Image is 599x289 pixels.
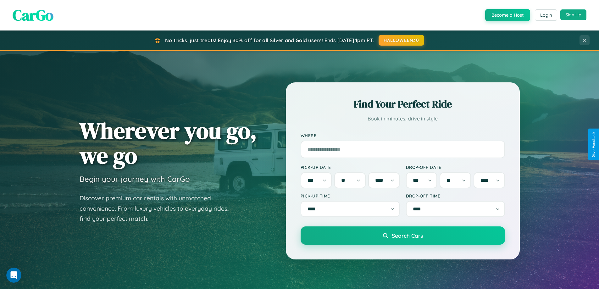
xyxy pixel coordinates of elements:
h2: Find Your Perfect Ride [301,97,505,111]
h3: Begin your journey with CarGo [80,174,190,184]
span: Search Cars [392,232,423,239]
label: Drop-off Time [406,193,505,198]
iframe: Intercom live chat [6,268,21,283]
div: Give Feedback [591,132,596,157]
label: Where [301,133,505,138]
label: Drop-off Date [406,164,505,170]
p: Discover premium car rentals with unmatched convenience. From luxury vehicles to everyday rides, ... [80,193,237,224]
button: Search Cars [301,226,505,245]
button: HALLOWEEN30 [379,35,424,46]
button: Become a Host [485,9,530,21]
span: CarGo [13,5,53,25]
p: Book in minutes, drive in style [301,114,505,123]
h1: Wherever you go, we go [80,118,257,168]
label: Pick-up Date [301,164,400,170]
span: No tricks, just treats! Enjoy 30% off for all Silver and Gold users! Ends [DATE] 1pm PT. [165,37,374,43]
button: Sign Up [560,9,586,20]
label: Pick-up Time [301,193,400,198]
button: Login [535,9,557,21]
